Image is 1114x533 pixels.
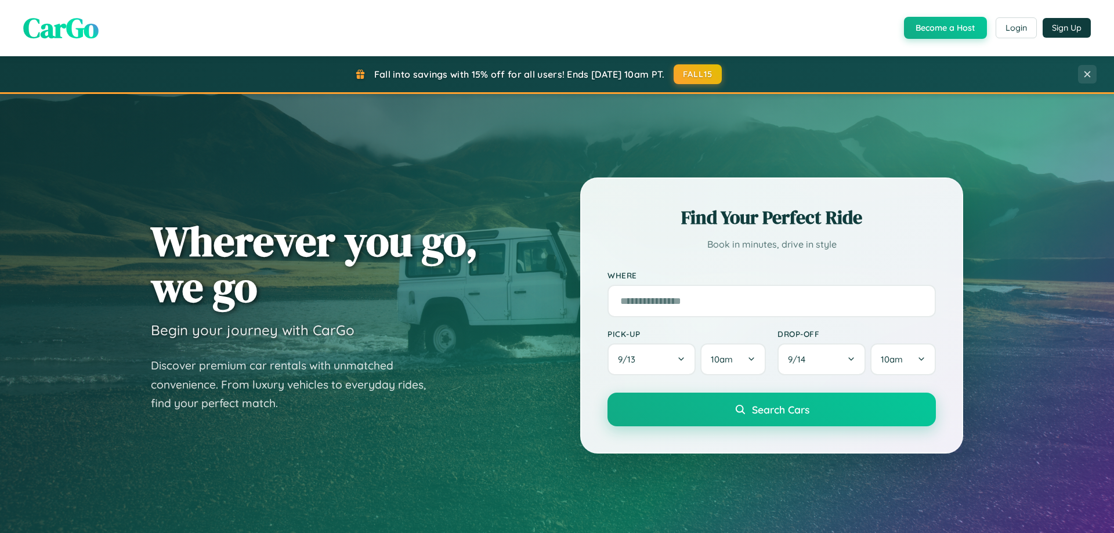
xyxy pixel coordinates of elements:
[607,329,766,339] label: Pick-up
[1043,18,1091,38] button: Sign Up
[151,356,441,413] p: Discover premium car rentals with unmatched convenience. From luxury vehicles to everyday rides, ...
[904,17,987,39] button: Become a Host
[607,343,696,375] button: 9/13
[711,354,733,365] span: 10am
[881,354,903,365] span: 10am
[788,354,811,365] span: 9 / 14
[607,205,936,230] h2: Find Your Perfect Ride
[674,64,722,84] button: FALL15
[23,9,99,47] span: CarGo
[752,403,809,416] span: Search Cars
[777,343,866,375] button: 9/14
[151,218,478,310] h1: Wherever you go, we go
[607,270,936,280] label: Where
[870,343,936,375] button: 10am
[607,236,936,253] p: Book in minutes, drive in style
[607,393,936,426] button: Search Cars
[151,321,355,339] h3: Begin your journey with CarGo
[777,329,936,339] label: Drop-off
[996,17,1037,38] button: Login
[374,68,665,80] span: Fall into savings with 15% off for all users! Ends [DATE] 10am PT.
[700,343,766,375] button: 10am
[618,354,641,365] span: 9 / 13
